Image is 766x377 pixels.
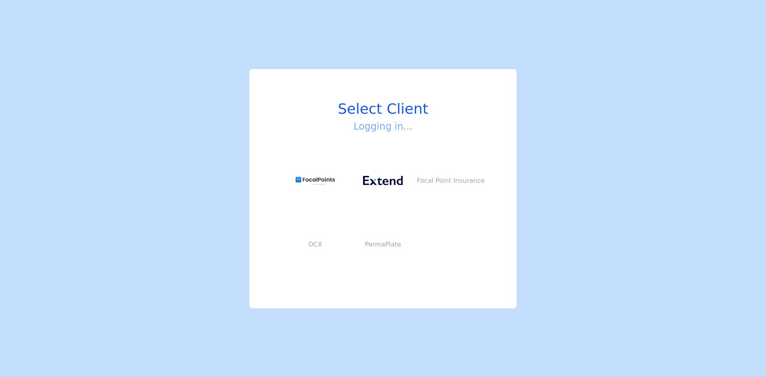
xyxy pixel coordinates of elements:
[417,176,485,186] p: Focal Point Insurance
[281,101,485,117] h1: Select Client
[281,120,485,133] h3: Logging in...
[281,213,349,276] button: OCX
[281,240,349,249] p: OCX
[417,149,485,213] button: Focal Point Insurance
[349,213,417,276] button: PermaPlate
[349,240,417,249] p: PermaPlate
